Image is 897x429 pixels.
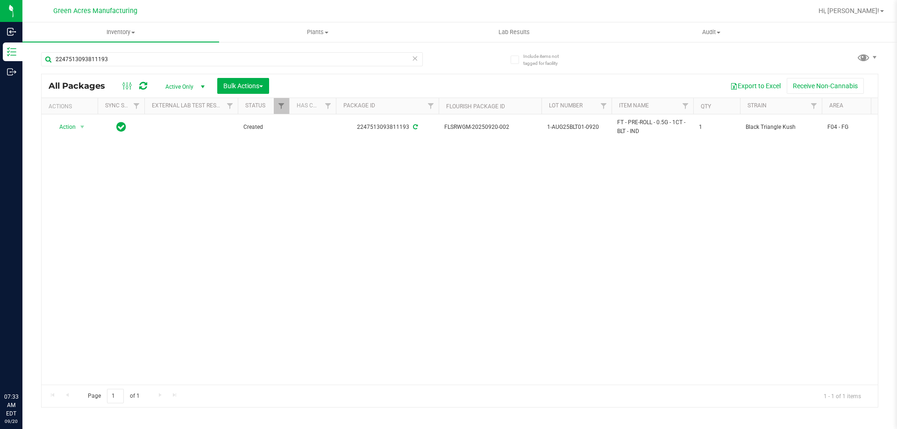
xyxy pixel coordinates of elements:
[320,98,336,114] a: Filter
[446,103,505,110] a: Flourish Package ID
[105,102,141,109] a: Sync Status
[22,28,219,36] span: Inventory
[816,389,869,403] span: 1 - 1 of 1 items
[245,102,265,109] a: Status
[416,22,612,42] a: Lab Results
[806,98,822,114] a: Filter
[53,7,137,15] span: Green Acres Manufacturing
[412,124,418,130] span: Sync from Compliance System
[699,123,734,132] span: 1
[51,120,76,134] span: Action
[613,22,810,42] a: Audit
[49,103,94,110] div: Actions
[617,118,688,136] span: FT - PRE-ROLL - 0.5G - 1CT - BLT - IND
[486,28,542,36] span: Lab Results
[223,82,263,90] span: Bulk Actions
[7,27,16,36] inline-svg: Inbound
[423,98,439,114] a: Filter
[335,123,440,132] div: 2247513093811193
[701,103,711,110] a: Qty
[819,7,879,14] span: Hi, [PERSON_NAME]!
[274,98,289,114] a: Filter
[613,28,809,36] span: Audit
[549,102,583,109] a: Lot Number
[49,81,114,91] span: All Packages
[547,123,606,132] span: 1-AUG25BLT01-0920
[747,102,767,109] a: Strain
[77,120,88,134] span: select
[220,28,415,36] span: Plants
[412,52,418,64] span: Clear
[444,123,536,132] span: FLSRWGM-20250920-002
[129,98,144,114] a: Filter
[107,389,124,403] input: 1
[4,418,18,425] p: 09/20
[217,78,269,94] button: Bulk Actions
[41,52,423,66] input: Search Package ID, Item Name, SKU, Lot or Part Number...
[116,120,126,134] span: In Sync
[746,123,816,132] span: Black Triangle Kush
[827,123,886,132] span: F04 - FG
[22,22,219,42] a: Inventory
[343,102,375,109] a: Package ID
[787,78,864,94] button: Receive Non-Cannabis
[596,98,612,114] a: Filter
[4,393,18,418] p: 07:33 AM EDT
[724,78,787,94] button: Export to Excel
[829,102,843,109] a: Area
[289,98,336,114] th: Has COA
[219,22,416,42] a: Plants
[523,53,570,67] span: Include items not tagged for facility
[7,67,16,77] inline-svg: Outbound
[222,98,238,114] a: Filter
[152,102,225,109] a: External Lab Test Result
[80,389,147,403] span: Page of 1
[619,102,649,109] a: Item Name
[678,98,693,114] a: Filter
[7,47,16,56] inline-svg: Inventory
[243,123,284,132] span: Created
[9,354,37,382] iframe: Resource center
[28,353,39,364] iframe: Resource center unread badge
